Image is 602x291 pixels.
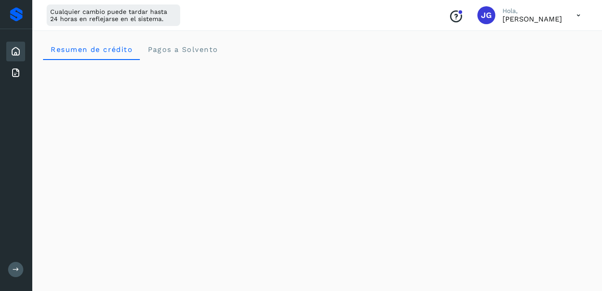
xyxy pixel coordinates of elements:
[502,15,562,23] p: J Guadalupe Martinez
[6,42,25,61] div: Inicio
[6,63,25,83] div: Facturas
[502,7,562,15] p: Hola,
[47,4,180,26] div: Cualquier cambio puede tardar hasta 24 horas en reflejarse en el sistema.
[50,45,133,54] span: Resumen de crédito
[147,45,218,54] span: Pagos a Solvento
